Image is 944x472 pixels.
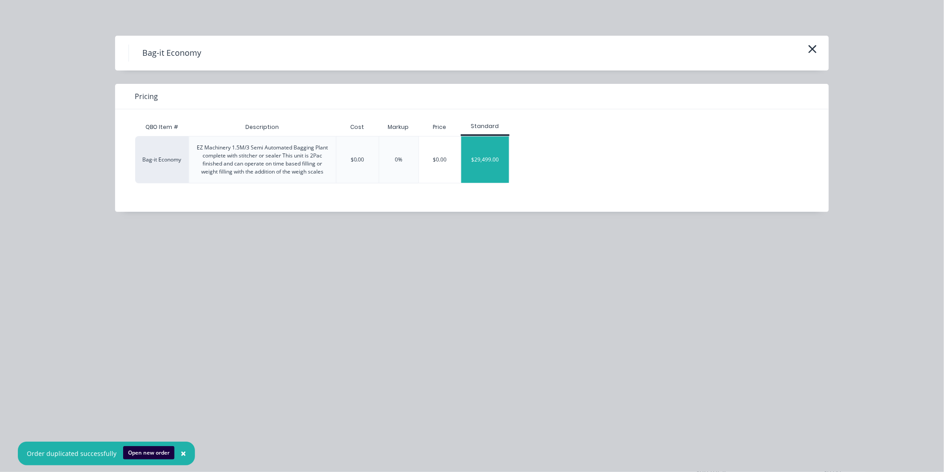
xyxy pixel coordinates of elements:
div: EZ Machinery 1.5M/3 Semi Automated Bagging Plant complete with stitcher or sealer This unit is 2P... [196,144,329,176]
span: Pricing [135,91,158,102]
div: 0% [395,156,402,164]
div: QBO Item # [135,118,189,136]
div: Markup [379,118,418,136]
div: $0.00 [419,137,461,183]
button: Open new order [123,446,174,460]
h4: Bag-it Economy [128,45,215,62]
div: Standard [461,122,509,130]
div: Cost [336,118,379,136]
button: Close [172,443,195,464]
span: × [181,447,186,460]
div: Description [239,116,286,138]
div: Price [418,118,461,136]
div: Bag-it Economy [135,136,189,183]
div: Order duplicated successfully [27,449,116,458]
div: $29,499.00 [461,137,509,183]
div: $0.00 [351,156,364,164]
